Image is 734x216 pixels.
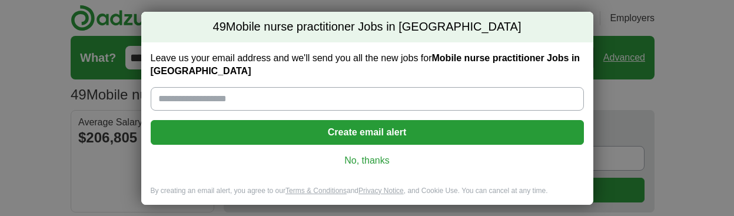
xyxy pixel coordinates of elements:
span: 49 [213,19,226,35]
div: By creating an email alert, you agree to our and , and Cookie Use. You can cancel at any time. [141,186,593,205]
a: Privacy Notice [358,187,404,195]
a: Terms & Conditions [285,187,347,195]
strong: Mobile nurse practitioner Jobs in [GEOGRAPHIC_DATA] [151,53,580,76]
h2: Mobile nurse practitioner Jobs in [GEOGRAPHIC_DATA] [141,12,593,42]
button: Create email alert [151,120,584,145]
label: Leave us your email address and we'll send you all the new jobs for [151,52,584,78]
a: No, thanks [160,154,574,167]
